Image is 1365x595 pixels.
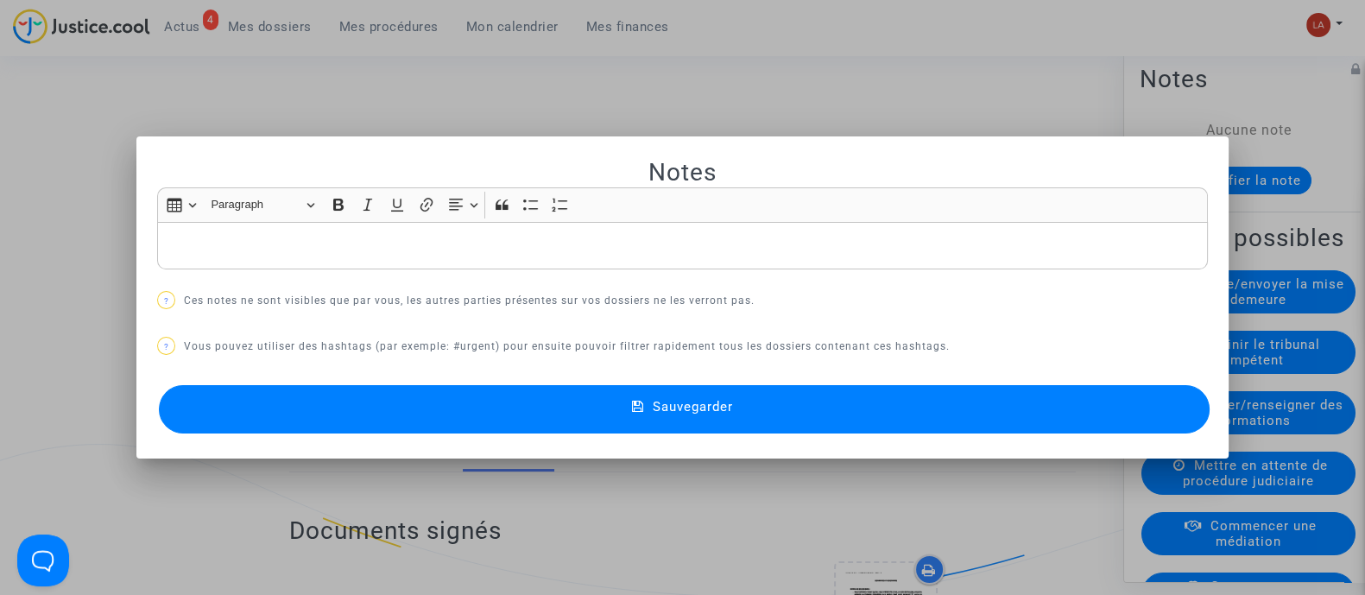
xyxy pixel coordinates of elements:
span: ? [164,296,169,306]
div: Rich Text Editor, main [157,222,1208,270]
iframe: Help Scout Beacon - Open [17,535,69,586]
div: Editor toolbar [157,187,1208,221]
p: Vous pouvez utiliser des hashtags (par exemple: #urgent) pour ensuite pouvoir filtrer rapidement ... [157,336,1208,358]
span: Paragraph [211,194,300,215]
h2: Notes [157,157,1208,187]
button: Paragraph [204,192,323,218]
button: Sauvegarder [159,385,1210,434]
span: Sauvegarder [653,399,733,415]
span: ? [164,342,169,351]
p: Ces notes ne sont visibles que par vous, les autres parties présentes sur vos dossiers ne les ver... [157,290,1208,312]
